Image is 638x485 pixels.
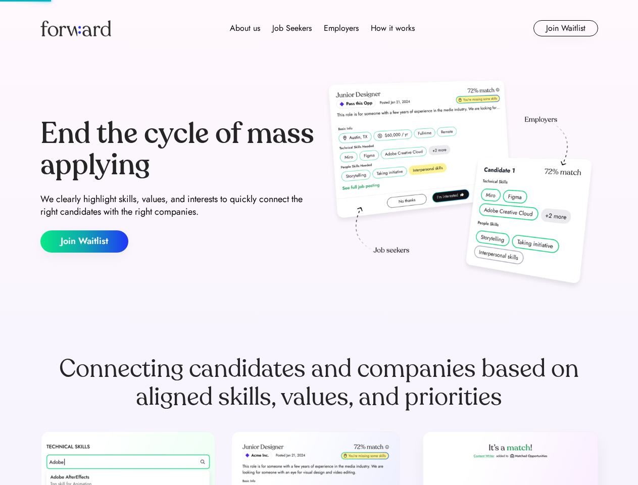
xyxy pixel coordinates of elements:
div: How it works [371,22,415,34]
div: About us [230,22,260,34]
button: Join Waitlist [533,20,598,36]
div: Connecting candidates and companies based on aligned skills, values, and priorities [40,355,598,411]
div: We clearly highlight skills, values, and interests to quickly connect the right candidates with t... [40,193,315,218]
button: Join Waitlist [40,230,128,253]
img: hero-image.png [323,77,598,294]
img: Forward logo [40,20,111,36]
div: Employers [324,22,359,34]
div: End the cycle of mass applying [40,118,315,180]
div: Job Seekers [272,22,312,34]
